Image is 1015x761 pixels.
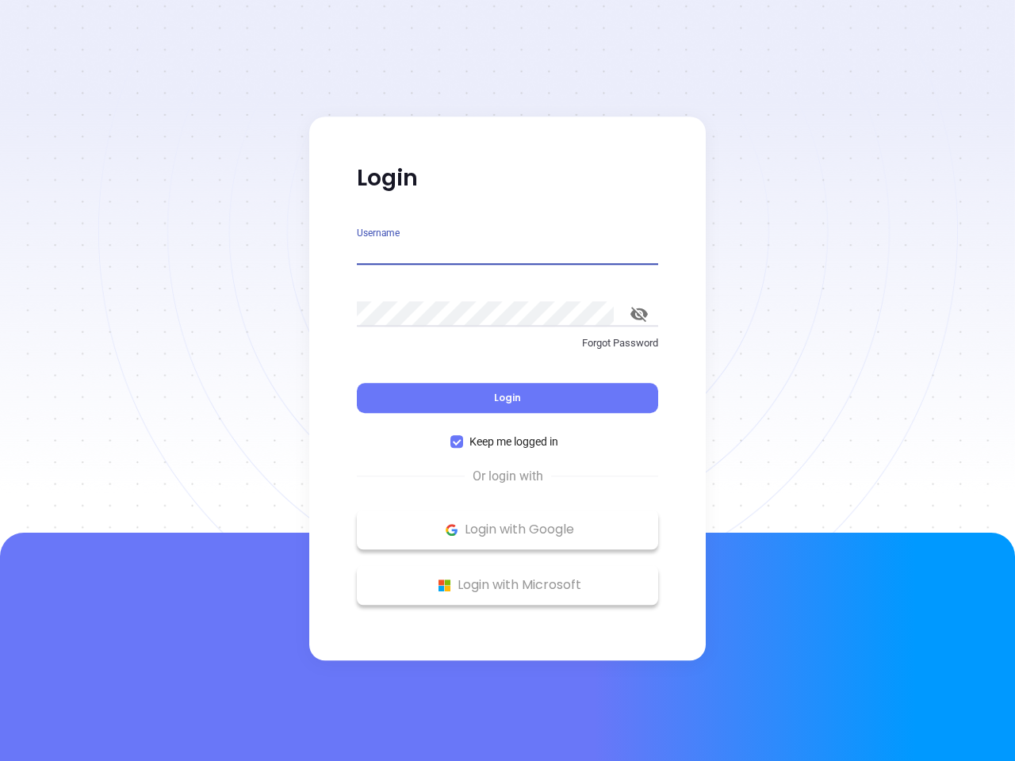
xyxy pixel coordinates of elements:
[442,520,462,540] img: Google Logo
[463,433,565,450] span: Keep me logged in
[357,335,658,351] p: Forgot Password
[357,510,658,549] button: Google Logo Login with Google
[365,573,650,597] p: Login with Microsoft
[357,565,658,605] button: Microsoft Logo Login with Microsoft
[620,295,658,333] button: toggle password visibility
[357,164,658,193] p: Login
[357,383,658,413] button: Login
[357,335,658,364] a: Forgot Password
[465,467,551,486] span: Or login with
[365,518,650,541] p: Login with Google
[357,228,400,238] label: Username
[494,391,521,404] span: Login
[435,576,454,595] img: Microsoft Logo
